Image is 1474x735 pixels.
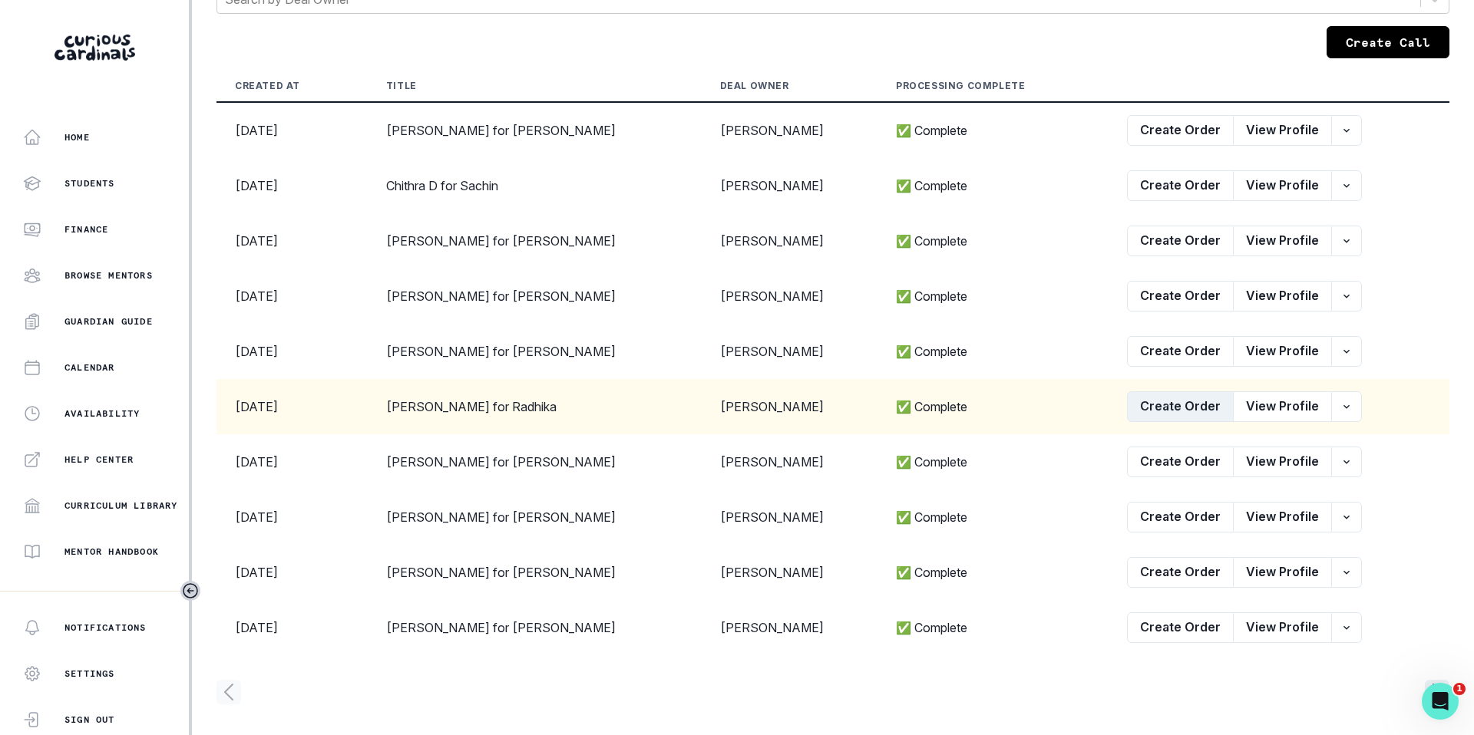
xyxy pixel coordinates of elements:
[64,667,115,680] p: Settings
[702,269,877,324] td: [PERSON_NAME]
[368,434,702,489] td: [PERSON_NAME] for [PERSON_NAME]
[64,177,115,190] p: Students
[702,434,877,489] td: [PERSON_NAME]
[216,379,368,434] td: [DATE]
[877,269,1109,324] td: ✅ Complete
[1331,502,1362,532] button: row menu
[64,545,159,558] p: Mentor Handbook
[235,80,300,92] div: Created At
[64,714,115,726] p: Sign Out
[64,223,108,236] p: Finance
[386,80,417,92] div: Title
[1422,683,1459,720] iframe: Intercom live chat
[702,158,877,213] td: [PERSON_NAME]
[1233,226,1332,256] button: View Profile
[1331,170,1362,201] button: row menu
[1233,336,1332,367] button: View Profile
[368,600,702,655] td: [PERSON_NAME] for [PERSON_NAME]
[1127,336,1234,367] button: Create Order
[216,324,368,379] td: [DATE]
[368,269,702,324] td: [PERSON_NAME] for [PERSON_NAME]
[1331,557,1362,588] button: row menu
[55,35,135,61] img: Curious Cardinals Logo
[216,680,241,704] svg: page left
[702,545,877,600] td: [PERSON_NAME]
[896,80,1025,92] div: Processing complete
[1127,115,1234,146] button: Create Order
[1127,447,1234,477] button: Create Order
[877,379,1109,434] td: ✅ Complete
[216,269,368,324] td: [DATE]
[702,102,877,158] td: [PERSON_NAME]
[877,324,1109,379] td: ✅ Complete
[1331,336,1362,367] button: row menu
[368,545,702,600] td: [PERSON_NAME] for [PERSON_NAME]
[1331,447,1362,477] button: row menu
[1127,170,1234,201] button: Create Order
[1233,170,1332,201] button: View Profile
[1127,502,1234,532] button: Create Order
[1233,447,1332,477] button: View Profile
[64,315,153,328] p: Guardian Guide
[702,324,877,379] td: [PERSON_NAME]
[368,379,702,434] td: [PERSON_NAME] for Radhika
[1331,115,1362,146] button: row menu
[216,600,368,655] td: [DATE]
[216,213,368,269] td: [DATE]
[216,434,368,489] td: [DATE]
[720,80,789,92] div: Deal Owner
[1127,391,1234,422] button: Create Order
[702,600,877,655] td: [PERSON_NAME]
[1127,281,1234,311] button: Create Order
[877,158,1109,213] td: ✅ Complete
[368,324,702,379] td: [PERSON_NAME] for [PERSON_NAME]
[64,499,178,512] p: Curriculum Library
[877,102,1109,158] td: ✅ Complete
[368,489,702,545] td: [PERSON_NAME] for [PERSON_NAME]
[1331,391,1362,422] button: row menu
[368,158,702,213] td: Chithra D for Sachin
[64,361,115,374] p: Calendar
[877,489,1109,545] td: ✅ Complete
[702,489,877,545] td: [PERSON_NAME]
[1331,612,1362,643] button: row menu
[1233,391,1332,422] button: View Profile
[702,213,877,269] td: [PERSON_NAME]
[1127,612,1234,643] button: Create Order
[1331,226,1362,256] button: row menu
[1331,281,1362,311] button: row menu
[1127,557,1234,588] button: Create Order
[64,407,140,420] p: Availability
[1233,281,1332,311] button: View Profile
[1233,557,1332,588] button: View Profile
[368,102,702,158] td: [PERSON_NAME] for [PERSON_NAME]
[1233,115,1332,146] button: View Profile
[64,453,134,466] p: Help Center
[368,213,702,269] td: [PERSON_NAME] for [PERSON_NAME]
[64,131,90,143] p: Home
[1453,683,1466,695] span: 1
[1233,612,1332,643] button: View Profile
[1327,26,1449,58] button: Create Call
[1233,502,1332,532] button: View Profile
[216,545,368,600] td: [DATE]
[877,434,1109,489] td: ✅ Complete
[877,545,1109,600] td: ✅ Complete
[216,102,368,158] td: [DATE]
[216,158,368,213] td: [DATE]
[216,489,368,545] td: [DATE]
[1127,226,1234,256] button: Create Order
[702,379,877,434] td: [PERSON_NAME]
[64,269,153,282] p: Browse Mentors
[877,600,1109,655] td: ✅ Complete
[877,213,1109,269] td: ✅ Complete
[180,581,200,601] button: Toggle sidebar
[64,621,147,634] p: Notifications
[1425,680,1449,704] svg: page right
